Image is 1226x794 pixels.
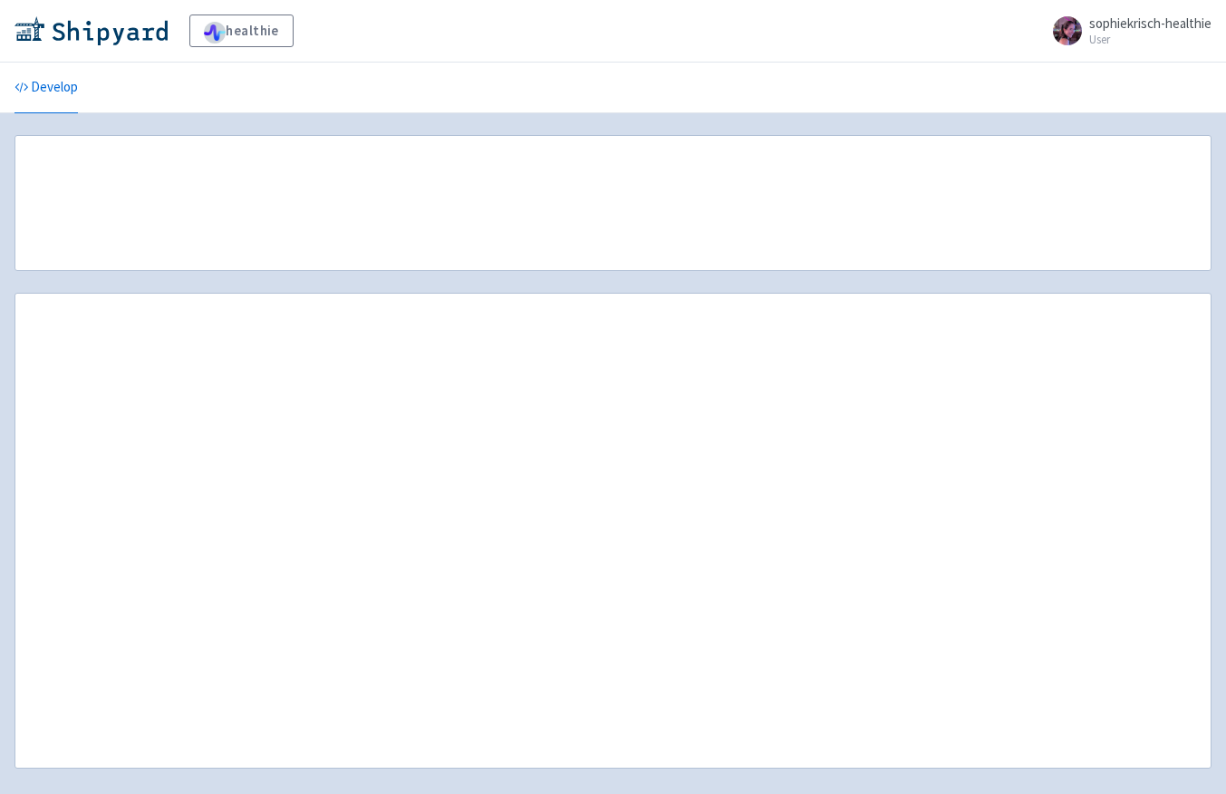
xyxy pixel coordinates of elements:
small: User [1089,34,1212,45]
a: Develop [14,63,78,113]
a: healthie [189,15,294,47]
img: Shipyard logo [14,16,168,45]
span: sophiekrisch-healthie [1089,15,1212,32]
a: sophiekrisch-healthie User [1042,16,1212,45]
